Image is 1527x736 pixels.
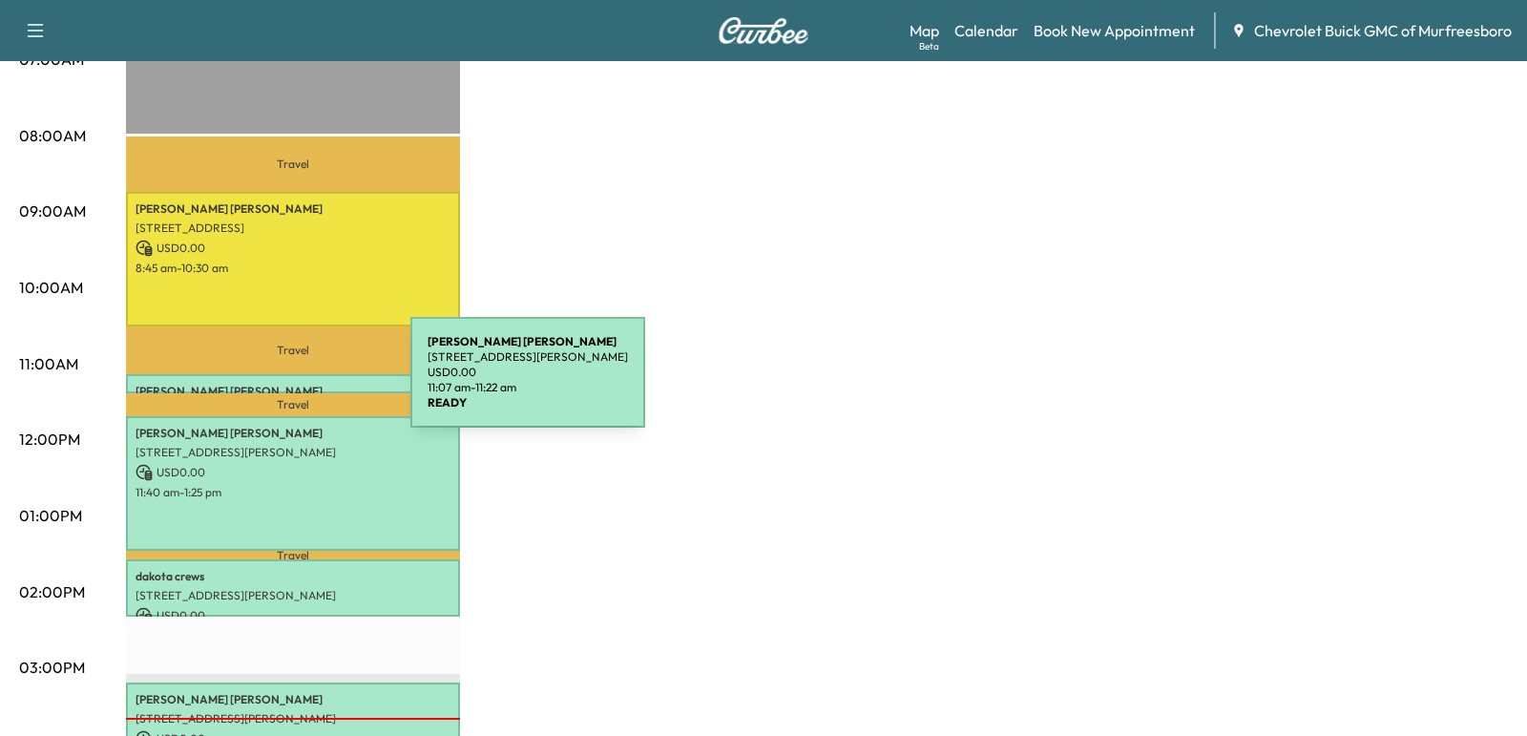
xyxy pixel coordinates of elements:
[428,334,617,348] b: [PERSON_NAME] [PERSON_NAME]
[136,711,450,726] p: [STREET_ADDRESS][PERSON_NAME]
[428,395,467,410] b: READY
[126,137,460,192] p: Travel
[19,580,85,603] p: 02:00PM
[1254,19,1512,42] span: Chevrolet Buick GMC of Murfreesboro
[136,692,450,707] p: [PERSON_NAME] [PERSON_NAME]
[136,607,450,624] p: USD 0.00
[126,551,460,558] p: Travel
[919,39,939,53] div: Beta
[136,464,450,481] p: USD 0.00
[19,428,80,451] p: 12:00PM
[428,380,628,395] p: 11:07 am - 11:22 am
[136,569,450,584] p: dakota crews
[136,384,450,399] p: [PERSON_NAME] [PERSON_NAME]
[136,201,450,217] p: [PERSON_NAME] [PERSON_NAME]
[136,261,450,276] p: 8:45 am - 10:30 am
[136,445,450,460] p: [STREET_ADDRESS][PERSON_NAME]
[19,352,78,375] p: 11:00AM
[136,221,450,236] p: [STREET_ADDRESS]
[910,19,939,42] a: MapBeta
[428,365,628,380] p: USD 0.00
[136,588,450,603] p: [STREET_ADDRESS][PERSON_NAME]
[136,426,450,441] p: [PERSON_NAME] [PERSON_NAME]
[19,504,82,527] p: 01:00PM
[19,200,86,222] p: 09:00AM
[19,276,83,299] p: 10:00AM
[126,393,460,416] p: Travel
[136,485,450,500] p: 11:40 am - 1:25 pm
[1034,19,1195,42] a: Book New Appointment
[954,19,1018,42] a: Calendar
[19,656,85,679] p: 03:00PM
[126,326,460,374] p: Travel
[428,349,628,365] p: [STREET_ADDRESS][PERSON_NAME]
[19,124,86,147] p: 08:00AM
[718,17,809,44] img: Curbee Logo
[136,240,450,257] p: USD 0.00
